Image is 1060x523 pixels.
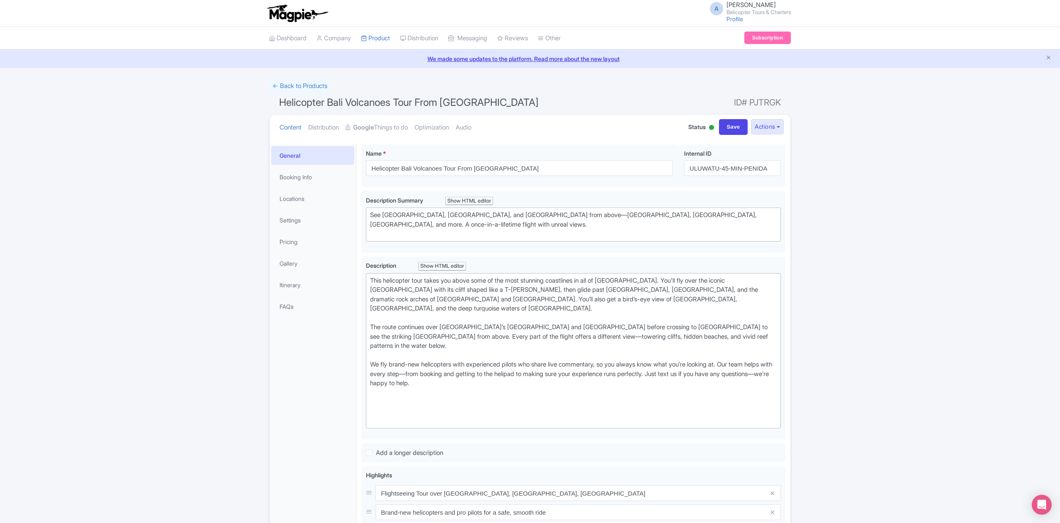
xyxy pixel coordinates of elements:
[1032,495,1052,515] div: Open Intercom Messenger
[346,115,408,141] a: GoogleThings to do
[271,297,354,316] a: FAQs
[370,276,777,425] div: This helicopter tour takes you above some of the most stunning coastlines in all of [GEOGRAPHIC_D...
[707,122,716,134] div: Active
[710,2,723,15] span: A
[308,115,339,141] a: Distribution
[265,4,329,22] img: logo-ab69f6fb50320c5b225c76a69d11143b.png
[366,197,424,204] span: Description Summary
[376,449,443,457] span: Add a longer description
[1045,54,1052,63] button: Close announcement
[456,115,471,141] a: Audio
[279,96,539,108] span: Helicopter Bali Volcanoes Tour From [GEOGRAPHIC_DATA]
[726,1,776,9] span: [PERSON_NAME]
[448,27,487,50] a: Messaging
[705,2,791,15] a: A [PERSON_NAME] Balicopter Tours & Charters
[726,15,743,22] a: Profile
[271,211,354,230] a: Settings
[271,232,354,251] a: Pricing
[719,119,748,135] input: Save
[400,27,438,50] a: Distribution
[269,78,331,94] a: ← Back to Products
[726,10,791,15] small: Balicopter Tours & Charters
[688,122,706,131] span: Status
[734,94,781,111] span: ID# PJTRGK
[280,115,302,141] a: Content
[366,472,392,479] span: Highlights
[366,262,397,269] span: Description
[418,262,466,271] div: Show HTML editor
[445,197,493,205] div: Show HTML editor
[5,54,1055,63] a: We made some updates to the platform. Read more about the new layout
[317,27,351,50] a: Company
[684,150,712,157] span: Internal ID
[269,27,307,50] a: Dashboard
[353,123,374,132] strong: Google
[271,189,354,208] a: Locations
[361,27,390,50] a: Product
[271,276,354,294] a: Itinerary
[415,115,449,141] a: Optimization
[271,146,354,165] a: General
[271,254,354,273] a: Gallery
[751,119,784,134] button: Actions
[370,210,777,239] div: See [GEOGRAPHIC_DATA], [GEOGRAPHIC_DATA], and [GEOGRAPHIC_DATA] from above—[GEOGRAPHIC_DATA], [GE...
[497,27,528,50] a: Reviews
[271,168,354,186] a: Booking Info
[744,32,791,44] a: Subscription
[538,27,561,50] a: Other
[366,150,382,157] span: Name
